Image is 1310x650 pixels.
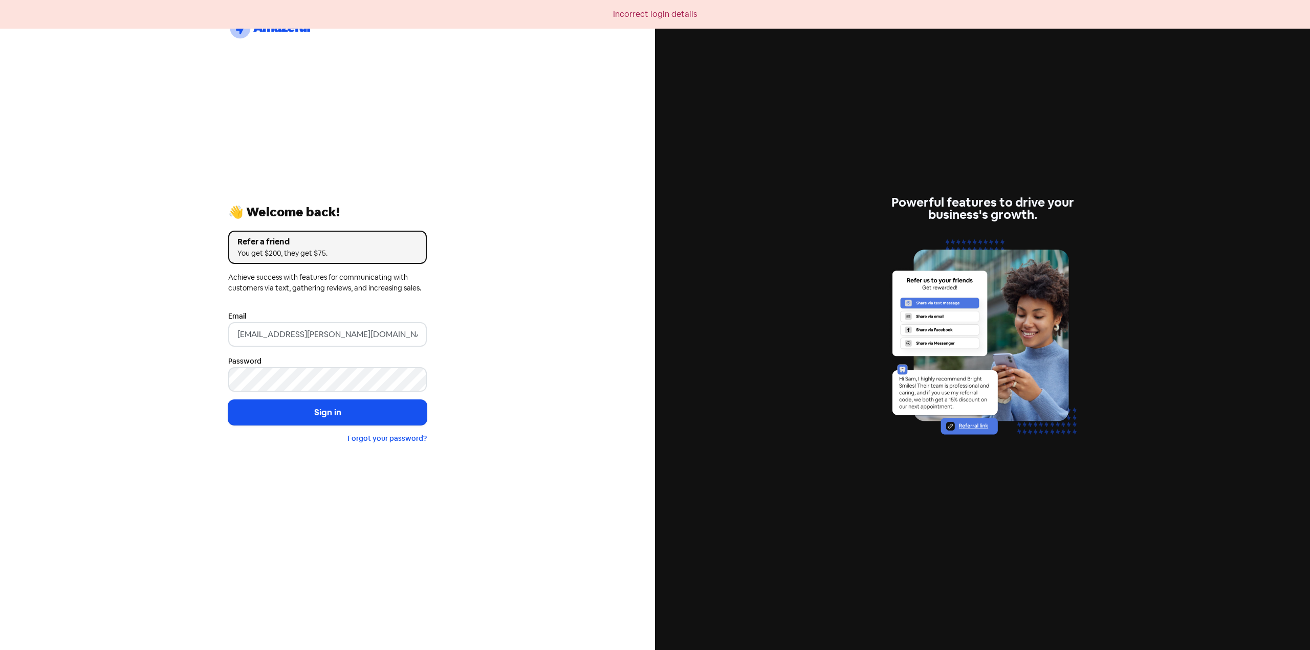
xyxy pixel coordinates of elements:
a: Forgot your password? [347,434,427,443]
input: Enter your email address... [228,322,427,347]
div: 👋 Welcome back! [228,206,427,218]
label: Email [228,311,246,322]
div: Powerful features to drive your business's growth. [883,196,1082,221]
div: Achieve success with features for communicating with customers via text, gathering reviews, and i... [228,272,427,294]
label: Password [228,356,261,367]
div: Refer a friend [237,236,418,248]
img: referrals [883,233,1082,454]
div: You get $200, they get $75. [237,248,418,259]
button: Sign in [228,400,427,425]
